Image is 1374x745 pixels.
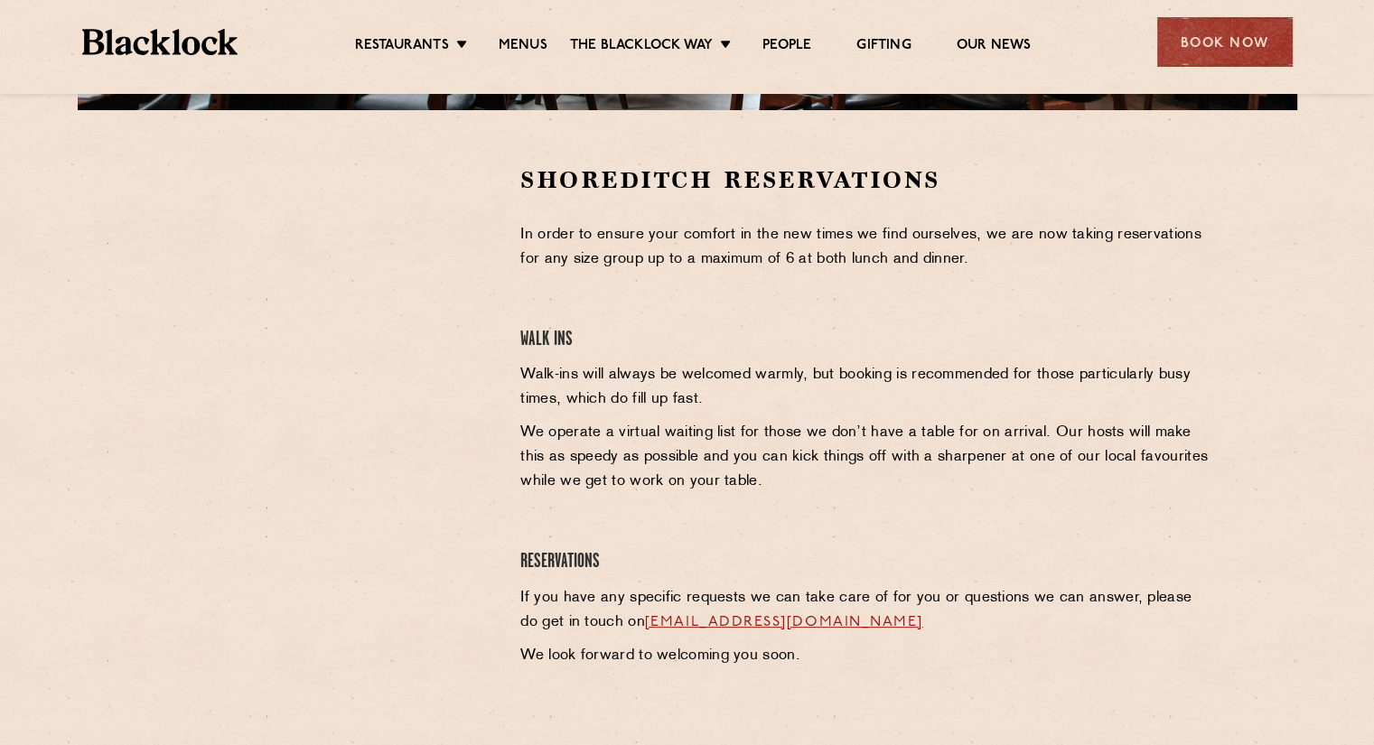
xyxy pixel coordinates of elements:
a: People [762,37,811,57]
h4: Walk Ins [520,328,1213,352]
iframe: OpenTable make booking widget [226,164,428,436]
a: Menus [499,37,547,57]
a: Restaurants [355,37,449,57]
p: Walk-ins will always be welcomed warmly, but booking is recommended for those particularly busy t... [520,363,1213,412]
h4: Reservations [520,550,1213,574]
img: BL_Textured_Logo-footer-cropped.svg [82,29,238,55]
h2: Shoreditch Reservations [520,164,1213,196]
p: In order to ensure your comfort in the new times we find ourselves, we are now taking reservation... [520,223,1213,272]
p: If you have any specific requests we can take care of for you or questions we can answer, please ... [520,586,1213,635]
a: The Blacklock Way [570,37,713,57]
a: Our News [957,37,1032,57]
a: Gifting [856,37,911,57]
p: We look forward to welcoming you soon. [520,644,1213,668]
div: Book Now [1157,17,1293,67]
p: We operate a virtual waiting list for those we don’t have a table for on arrival. Our hosts will ... [520,421,1213,494]
a: [EMAIL_ADDRESS][DOMAIN_NAME] [645,615,923,629]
